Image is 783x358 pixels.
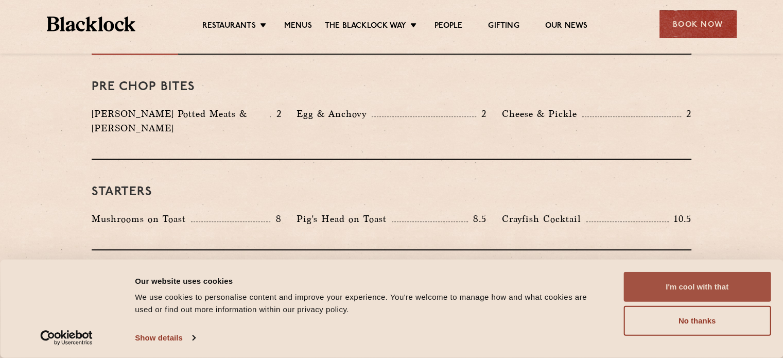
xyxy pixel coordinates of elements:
p: Pig's Head on Toast [297,212,392,226]
button: I'm cool with that [623,272,771,302]
a: The Blacklock Way [325,21,406,32]
a: Menus [284,21,312,32]
p: Egg & Anchovy [297,107,372,121]
a: Show details [135,330,195,346]
a: Our News [545,21,588,32]
h3: Starters [92,185,691,199]
a: Restaurants [202,21,256,32]
div: Book Now [659,10,737,38]
div: Our website uses cookies [135,275,600,287]
p: [PERSON_NAME] Potted Meats & [PERSON_NAME] [92,107,270,135]
p: Crayfish Cocktail [502,212,586,226]
p: 8 [270,212,281,226]
p: Cheese & Pickle [502,107,582,121]
p: 2 [271,107,281,121]
p: 2 [476,107,486,121]
div: We use cookies to personalise content and improve your experience. You're welcome to manage how a... [135,291,600,316]
p: 10.5 [669,212,691,226]
h3: Pre Chop Bites [92,80,691,94]
p: Mushrooms on Toast [92,212,191,226]
a: Usercentrics Cookiebot - opens in a new window [22,330,112,346]
p: 2 [681,107,691,121]
button: No thanks [623,306,771,336]
a: Gifting [488,21,519,32]
p: 8.5 [468,212,486,226]
a: People [434,21,462,32]
img: BL_Textured_Logo-footer-cropped.svg [47,16,136,31]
